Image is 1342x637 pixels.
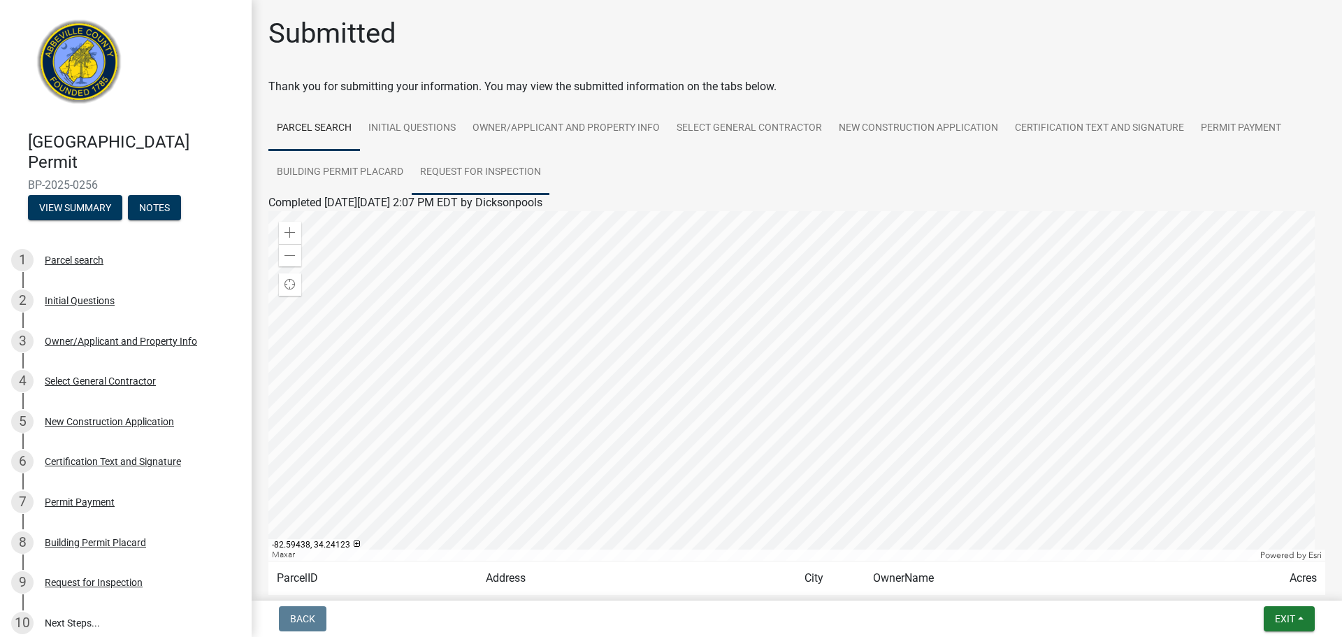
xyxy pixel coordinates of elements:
button: Exit [1264,606,1315,631]
div: Zoom out [279,244,301,266]
div: Zoom in [279,222,301,244]
button: Notes [128,195,181,220]
div: 9 [11,571,34,594]
td: ParcelID [268,561,477,596]
div: 5 [11,410,34,433]
div: Select General Contractor [45,376,156,386]
td: City [796,561,865,596]
a: Select General Contractor [668,106,830,151]
div: Owner/Applicant and Property Info [45,336,197,346]
h4: [GEOGRAPHIC_DATA] Permit [28,132,240,173]
img: Abbeville County, South Carolina [28,15,131,117]
div: 4 [11,370,34,392]
div: New Construction Application [45,417,174,427]
div: 3 [11,330,34,352]
div: 8 [11,531,34,554]
div: Maxar [268,550,1257,561]
div: 7 [11,491,34,513]
div: Permit Payment [45,497,115,507]
a: Initial Questions [360,106,464,151]
div: 6 [11,450,34,473]
a: Building Permit Placard [268,150,412,195]
a: Parcel search [268,106,360,151]
wm-modal-confirm: Notes [128,203,181,214]
span: Exit [1275,613,1295,624]
div: Initial Questions [45,296,115,306]
div: Find my location [279,273,301,296]
div: Parcel search [45,255,103,265]
a: New Construction Application [830,106,1006,151]
div: Request for Inspection [45,578,143,587]
div: 2 [11,289,34,312]
div: Building Permit Placard [45,538,146,547]
a: Certification Text and Signature [1006,106,1192,151]
span: Completed [DATE][DATE] 2:07 PM EDT by Dicksonpools [268,196,542,209]
td: Address [477,561,796,596]
td: Acres [1227,561,1325,596]
a: Esri [1308,550,1322,560]
span: BP-2025-0256 [28,178,224,192]
div: Certification Text and Signature [45,457,181,466]
div: 1 [11,249,34,271]
button: View Summary [28,195,122,220]
div: Thank you for submitting your information. You may view the submitted information on the tabs below. [268,78,1325,95]
h1: Submitted [268,17,396,50]
a: Request for Inspection [412,150,549,195]
button: Back [279,606,326,631]
wm-modal-confirm: Summary [28,203,122,214]
span: Back [290,613,315,624]
a: Permit Payment [1192,106,1290,151]
div: 10 [11,612,34,634]
a: Owner/Applicant and Property Info [464,106,668,151]
td: OwnerName [865,561,1227,596]
div: Powered by [1257,550,1325,561]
